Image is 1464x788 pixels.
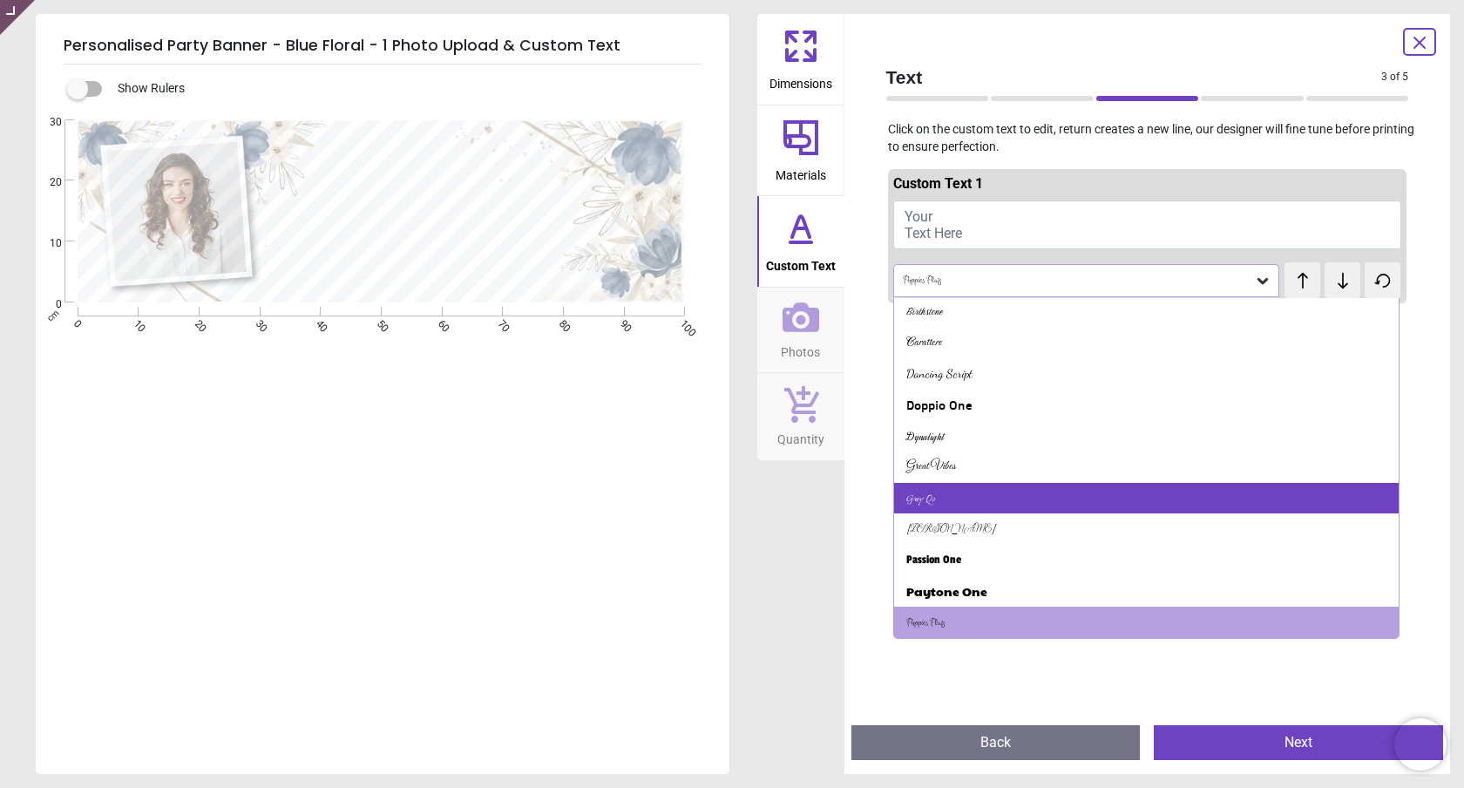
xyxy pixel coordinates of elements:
[1381,70,1408,85] span: 3 of 5
[901,273,1255,288] div: Puppies Play
[757,105,844,196] button: Materials
[906,520,995,538] div: [PERSON_NAME]
[851,725,1141,760] button: Back
[781,336,820,362] span: Photos
[766,249,836,275] span: Custom Text
[757,14,844,105] button: Dimensions
[906,490,935,507] div: Grey Qo
[905,208,962,241] span: Your Text Here
[776,159,826,185] span: Materials
[1394,718,1447,771] iframe: Brevo live chat
[757,288,844,373] button: Photos
[893,200,1402,249] button: Your Text Here
[29,175,62,190] span: 20
[29,115,62,130] span: 30
[64,28,701,65] h5: Personalised Party Banner - Blue Floral - 1 Photo Upload & Custom Text
[906,614,945,631] div: Puppies Play
[757,196,844,287] button: Custom Text
[906,459,956,476] div: Great Vibes
[29,297,62,312] span: 0
[906,303,943,321] div: Birthstone
[757,373,844,460] button: Quantity
[906,552,961,569] div: Passion One
[906,428,945,445] div: Dynalight
[1154,725,1443,760] button: Next
[777,423,824,449] span: Quantity
[893,175,983,192] span: Custom Text 1
[906,397,972,414] div: Doppio One
[906,365,973,383] div: Dancing Script
[906,335,942,352] div: Carattere
[29,236,62,251] span: 10
[872,121,1423,155] p: Click on the custom text to edit, return creates a new line, our designer will fine tune before p...
[886,65,1382,90] span: Text
[769,67,832,93] span: Dimensions
[78,78,729,99] div: Show Rulers
[906,583,987,601] div: Paytone One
